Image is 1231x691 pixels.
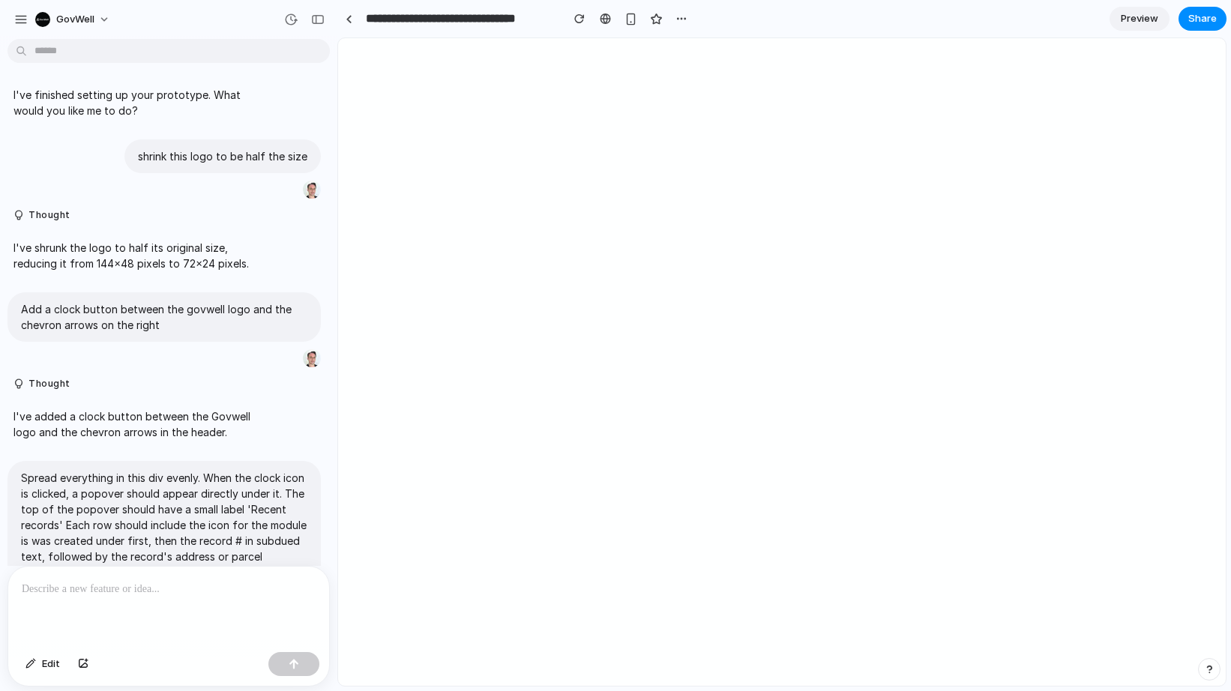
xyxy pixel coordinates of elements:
button: Edit [18,652,67,676]
p: I've shrunk the logo to half its original size, reducing it from 144×48 pixels to 72×24 pixels. [13,240,264,271]
p: Spread everything in this div evenly. When the clock icon is clicked, a popover should appear dir... [21,470,307,580]
button: GovWell [29,7,118,31]
span: Share [1188,11,1217,26]
span: GovWell [56,12,94,27]
p: I've finished setting up your prototype. What would you like me to do? [13,87,264,118]
a: Preview [1110,7,1170,31]
p: shrink this logo to be half the size [138,148,307,164]
span: Edit [42,657,60,672]
button: Share [1179,7,1227,31]
p: Add a clock button between the govwell logo and the chevron arrows on the right [21,301,307,333]
p: I've added a clock button between the Govwell logo and the chevron arrows in the header. [13,408,264,440]
span: Preview [1121,11,1158,26]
